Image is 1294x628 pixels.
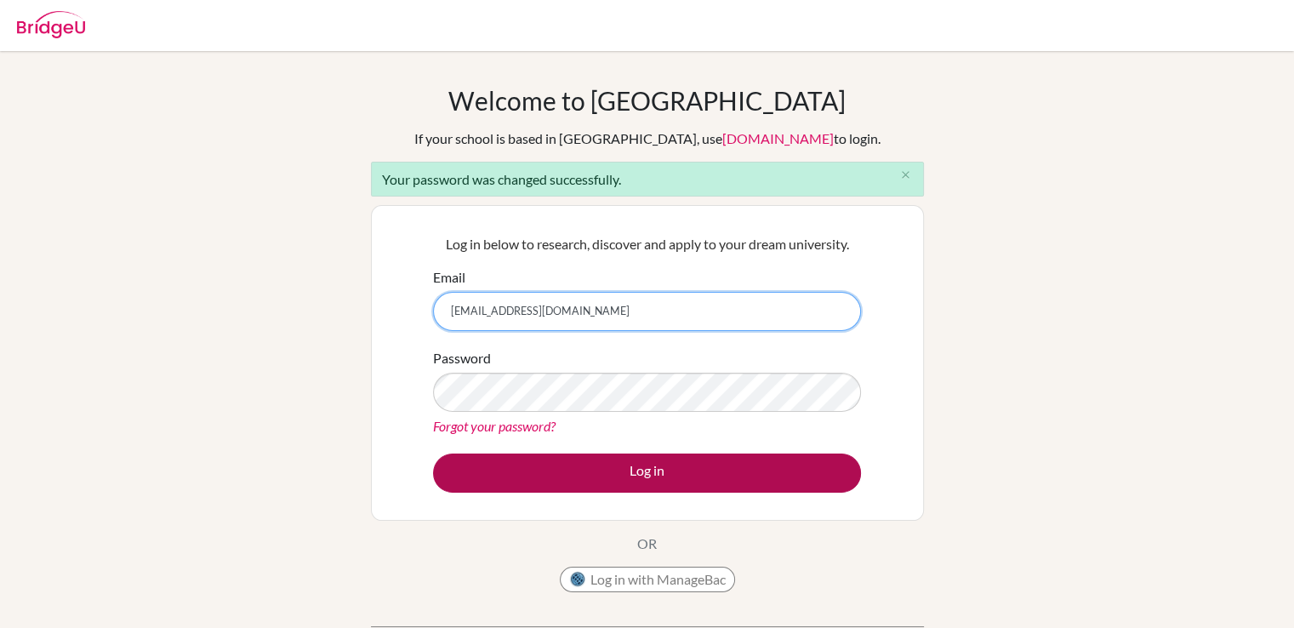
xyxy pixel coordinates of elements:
[433,454,861,493] button: Log in
[637,534,657,554] p: OR
[448,85,846,116] h1: Welcome to [GEOGRAPHIC_DATA]
[371,162,924,197] div: Your password was changed successfully.
[433,348,491,368] label: Password
[889,163,923,188] button: Close
[414,128,881,149] div: If your school is based in [GEOGRAPHIC_DATA], use to login.
[722,130,834,146] a: [DOMAIN_NAME]
[433,418,556,434] a: Forgot your password?
[433,267,465,288] label: Email
[17,11,85,38] img: Bridge-U
[899,168,912,181] i: close
[560,567,735,592] button: Log in with ManageBac
[433,234,861,254] p: Log in below to research, discover and apply to your dream university.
